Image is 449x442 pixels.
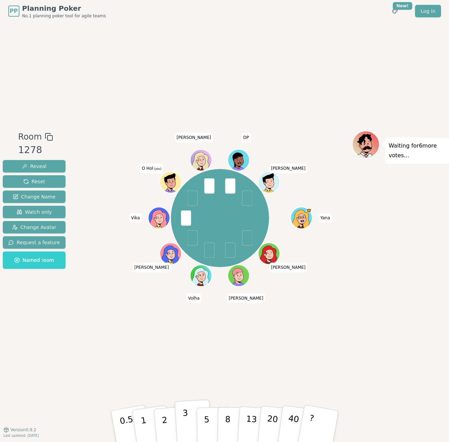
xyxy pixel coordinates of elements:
p: Waiting for 6 more votes... [389,141,446,160]
span: Click to change your name [241,133,250,143]
span: No.1 planning poker tool for agile teams [22,13,106,19]
div: 1278 [18,143,53,157]
span: Click to change your name [129,213,141,223]
span: Click to change your name [319,213,332,223]
span: Version 0.9.2 [10,427,36,433]
span: Planning Poker [22,3,106,13]
span: Watch only [17,209,52,215]
button: New! [389,5,401,17]
span: Reveal [22,163,46,170]
span: Click to change your name [175,133,213,143]
span: Click to change your name [140,163,163,173]
button: Change Avatar [3,221,66,233]
button: Reveal [3,160,66,173]
span: Yana is the host [306,208,312,213]
button: Change Name [3,191,66,203]
span: Request a feature [8,239,60,246]
button: Watch only [3,206,66,218]
button: Reset [3,175,66,188]
button: Version0.9.2 [3,427,36,433]
a: PPPlanning PokerNo.1 planning poker tool for agile teams [8,3,106,19]
span: Named room [14,257,54,264]
a: Log in [415,5,441,17]
span: Reset [23,178,45,185]
span: Click to change your name [269,163,308,173]
span: Change Avatar [12,224,57,231]
div: New! [393,2,413,10]
span: Click to change your name [227,293,265,303]
span: Click to change your name [132,263,171,272]
button: Request a feature [3,236,66,249]
span: Change Name [13,193,55,200]
span: (you) [153,167,162,170]
button: Click to change your avatar [161,172,181,192]
span: Last updated: [DATE] [3,434,39,437]
span: Click to change your name [187,293,201,303]
span: PP [10,7,18,15]
span: Room [18,131,42,143]
span: Click to change your name [269,263,308,272]
button: Named room [3,251,66,269]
